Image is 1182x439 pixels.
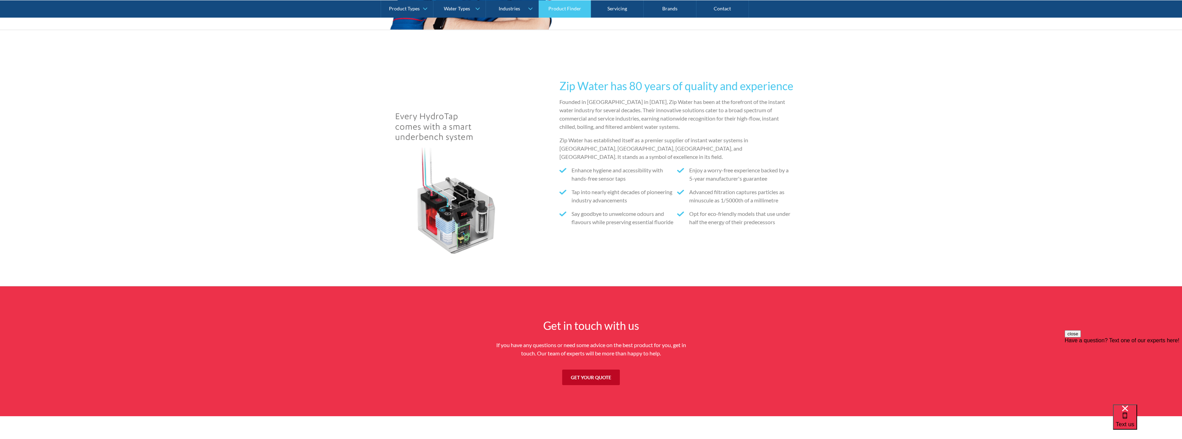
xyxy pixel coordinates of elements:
li: Tap into nearly eight decades of pioneering industry advancements [559,188,677,204]
img: plumbers [388,106,526,255]
a: Get your quote [562,370,620,385]
h2: Get in touch with us [491,317,691,334]
iframe: podium webchat widget prompt [1065,330,1182,413]
iframe: podium webchat widget bubble [1113,404,1182,439]
p: Founded in [GEOGRAPHIC_DATA] in [DATE], Zip Water has been at the forefront of the instant water ... [559,98,795,131]
li: Enjoy a worry-free experience backed by a 5-year manufacturer's guarantee [677,166,795,183]
p: Zip Water has established itself as a premier supplier of instant water systems in [GEOGRAPHIC_DA... [559,136,795,161]
li: Say goodbye to unwelcome odours and flavours while preserving essential fluoride [559,210,677,226]
li: Advanced filtration captures particles as minuscule as 1/5000th of a millimetre [677,188,795,204]
div: Water Types [444,6,470,11]
div: Industries [499,6,520,11]
li: Opt for eco-friendly models that use under half the energy of their predecessors [677,210,795,226]
h2: Zip Water has 80 years of quality and experience [559,78,795,94]
p: If you have any questions or need some advice on the best product for you, get in touch. Our team... [491,341,691,357]
div: Product Types [389,6,420,11]
li: Enhance hygiene and accessibility with hands-free sensor taps [559,166,677,183]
